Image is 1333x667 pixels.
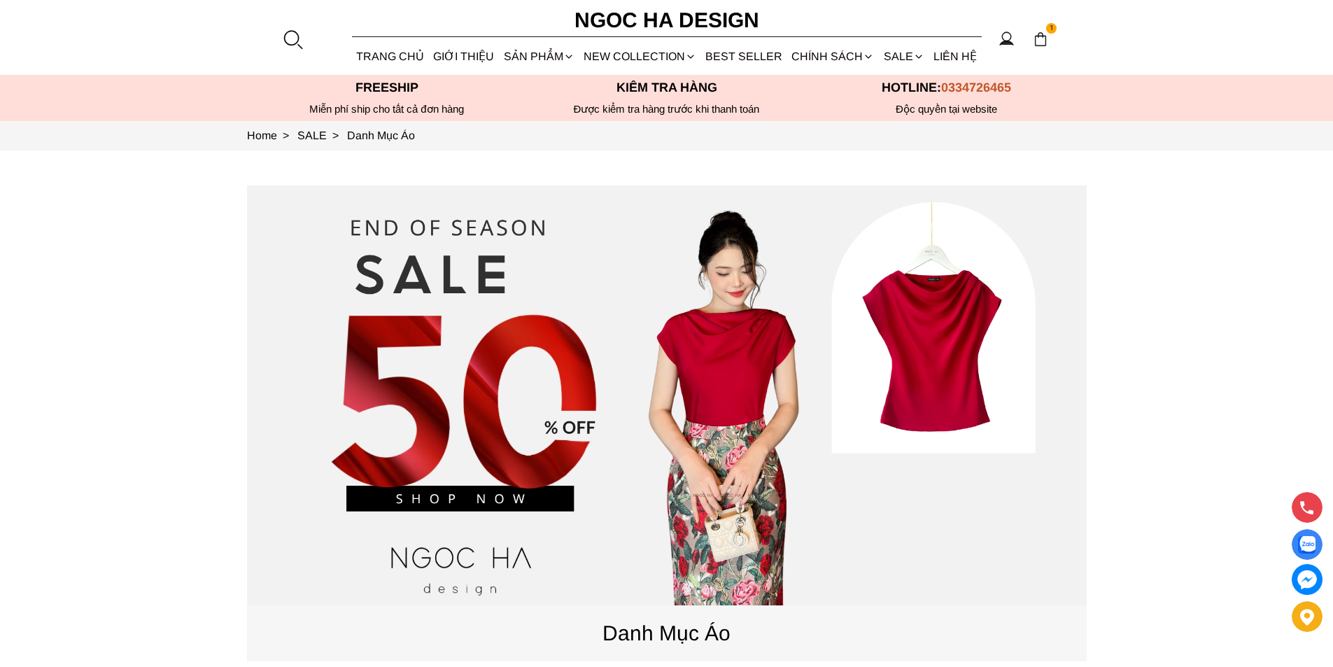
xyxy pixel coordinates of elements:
a: Ngoc Ha Design [562,3,772,37]
h6: Độc quyền tại website [807,103,1087,115]
a: NEW COLLECTION [579,38,700,75]
span: > [327,129,344,141]
a: Link to Danh Mục Áo [347,129,415,141]
img: Display image [1298,536,1316,554]
span: 0334726465 [941,80,1011,94]
a: Link to Home [247,129,297,141]
div: SẢN PHẨM [499,38,579,75]
span: > [277,129,295,141]
a: GIỚI THIỆU [429,38,499,75]
p: Được kiểm tra hàng trước khi thanh toán [527,103,807,115]
a: TRANG CHỦ [352,38,429,75]
a: Link to SALE [297,129,347,141]
a: BEST SELLER [701,38,787,75]
p: Hotline: [807,80,1087,95]
a: LIÊN HỆ [929,38,981,75]
img: img-CART-ICON-ksit0nf1 [1033,31,1048,47]
p: Freeship [247,80,527,95]
a: Display image [1292,529,1323,560]
a: messenger [1292,564,1323,595]
font: Kiểm tra hàng [616,80,717,94]
span: 1 [1046,23,1057,34]
p: Danh Mục Áo [247,617,1087,650]
div: Miễn phí ship cho tất cả đơn hàng [247,103,527,115]
div: Chính sách [787,38,879,75]
a: SALE [879,38,929,75]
